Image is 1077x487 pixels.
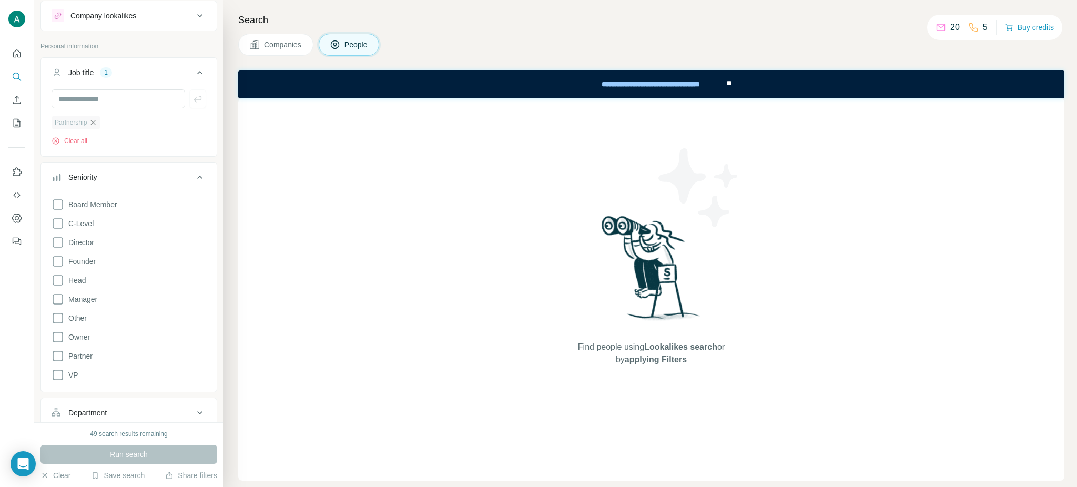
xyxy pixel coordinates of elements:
h4: Search [238,13,1064,27]
span: Founder [64,256,96,267]
button: Clear all [52,136,87,146]
p: Personal information [40,42,217,51]
p: 5 [983,21,988,34]
span: C-Level [64,218,94,229]
span: Companies [264,39,302,50]
div: Open Intercom Messenger [11,451,36,476]
button: Buy credits [1005,20,1054,35]
span: People [344,39,369,50]
div: 1 [100,68,112,77]
span: VP [64,370,78,380]
span: applying Filters [625,355,687,364]
p: 20 [950,21,960,34]
div: Department [68,408,107,418]
button: Feedback [8,232,25,251]
span: Find people using or by [567,341,735,366]
img: Surfe Illustration - Stars [652,140,746,235]
div: Company lookalikes [70,11,136,21]
button: Dashboard [8,209,25,228]
span: Other [64,313,87,323]
button: My lists [8,114,25,133]
button: Department [41,400,217,425]
span: Board Member [64,199,117,210]
span: Lookalikes search [644,342,717,351]
button: Save search [91,470,145,481]
span: Partnership [55,118,87,127]
div: Seniority [68,172,97,182]
div: Job title [68,67,94,78]
span: Director [64,237,94,248]
button: Seniority [41,165,217,194]
button: Job title1 [41,60,217,89]
button: Enrich CSV [8,90,25,109]
div: 49 search results remaining [90,429,167,439]
button: Use Surfe API [8,186,25,205]
span: Partner [64,351,93,361]
button: Use Surfe on LinkedIn [8,163,25,181]
button: Share filters [165,470,217,481]
span: Manager [64,294,97,305]
span: Owner [64,332,90,342]
img: Surfe Illustration - Woman searching with binoculars [597,213,706,330]
button: Search [8,67,25,86]
button: Quick start [8,44,25,63]
img: Avatar [8,11,25,27]
button: Company lookalikes [41,3,217,28]
span: Head [64,275,86,286]
iframe: Banner [238,70,1064,98]
button: Clear [40,470,70,481]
